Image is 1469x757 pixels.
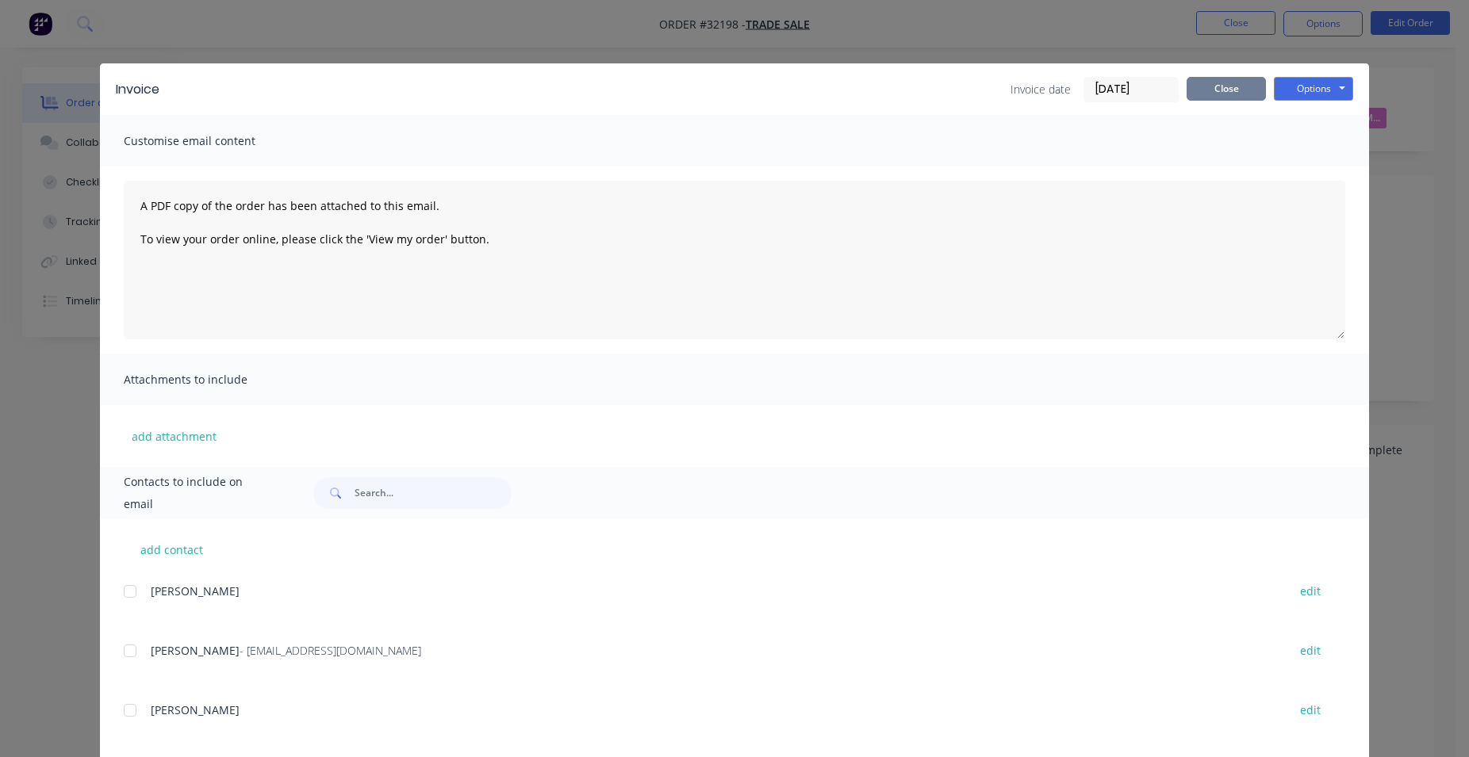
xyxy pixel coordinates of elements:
[355,477,512,509] input: Search...
[124,537,219,561] button: add contact
[1291,699,1330,721] button: edit
[124,369,298,391] span: Attachments to include
[124,181,1345,339] textarea: A PDF copy of the order has been attached to this email. To view your order online, please click ...
[151,702,240,717] span: [PERSON_NAME]
[1274,77,1353,101] button: Options
[124,424,224,448] button: add attachment
[1011,81,1071,97] span: Invoice date
[1291,580,1330,602] button: edit
[240,643,421,658] span: - [EMAIL_ADDRESS][DOMAIN_NAME]
[116,80,159,99] div: Invoice
[1187,77,1266,101] button: Close
[124,471,274,515] span: Contacts to include on email
[124,130,298,152] span: Customise email content
[151,583,240,598] span: [PERSON_NAME]
[151,643,240,658] span: [PERSON_NAME]
[1291,640,1330,661] button: edit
